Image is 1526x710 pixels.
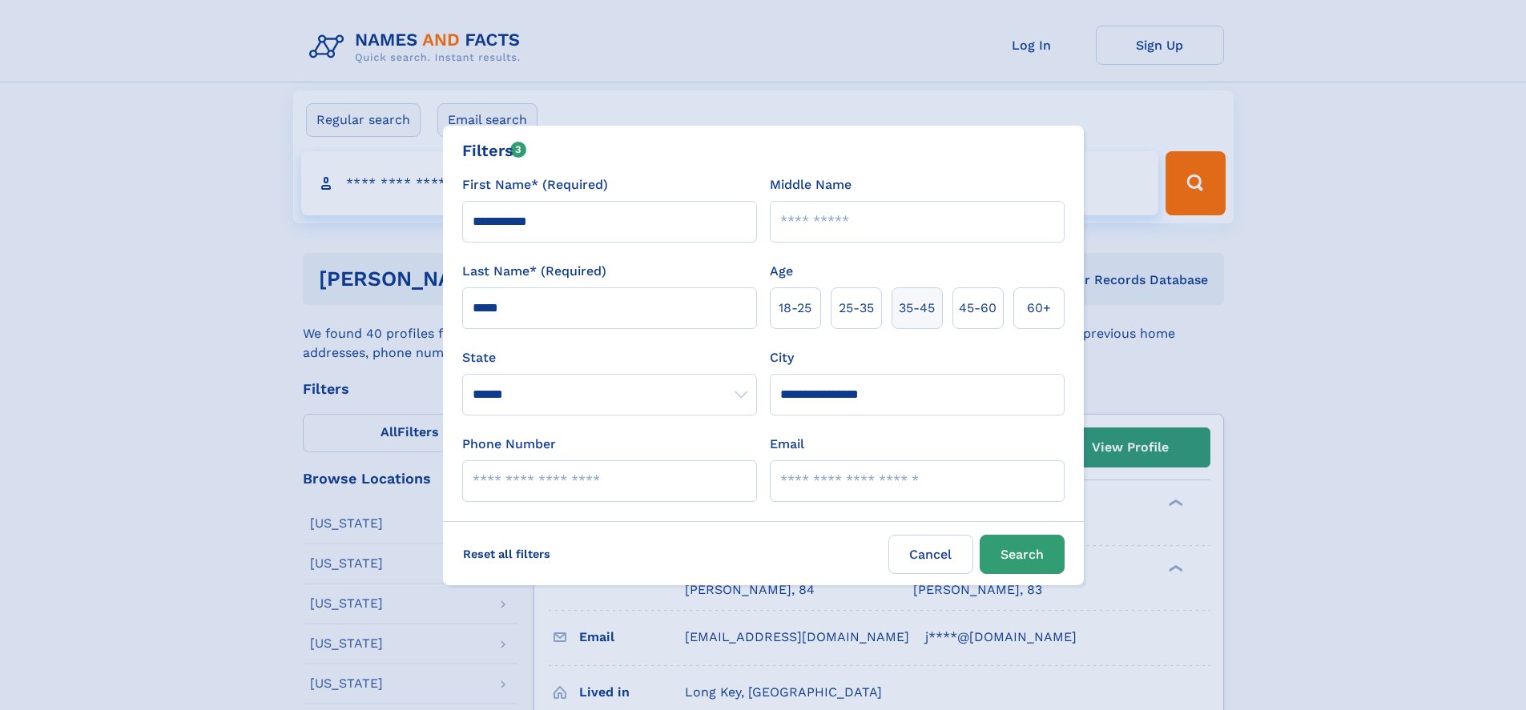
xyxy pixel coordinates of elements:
label: First Name* (Required) [462,175,608,195]
span: 45‑60 [959,299,997,318]
button: Search [980,535,1065,574]
label: Cancel [888,535,973,574]
label: Last Name* (Required) [462,262,606,281]
label: Email [770,435,804,454]
span: 18‑25 [779,299,811,318]
span: 25‑35 [839,299,874,318]
label: State [462,348,757,367]
label: Middle Name [770,175,852,195]
label: Phone Number [462,435,556,454]
span: 60+ [1027,299,1051,318]
div: Filters [462,138,527,162]
label: Age [770,262,793,281]
label: Reset all filters [453,535,561,573]
span: 35‑45 [899,299,935,318]
label: City [770,348,794,367]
